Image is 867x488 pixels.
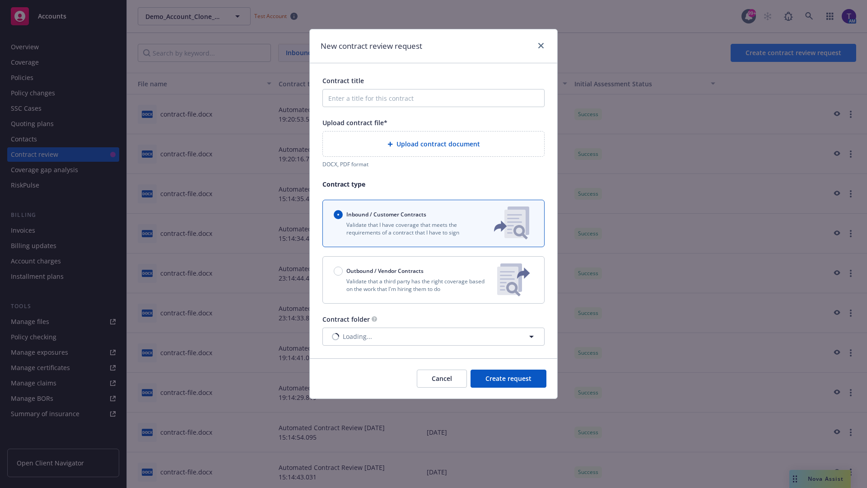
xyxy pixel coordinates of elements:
[346,267,424,275] span: Outbound / Vendor Contracts
[321,40,422,52] h1: New contract review request
[432,374,452,383] span: Cancel
[322,89,545,107] input: Enter a title for this contract
[536,40,546,51] a: close
[334,277,490,293] p: Validate that a third party has the right coverage based on the work that I'm hiring them to do
[322,179,545,189] p: Contract type
[322,315,370,324] span: Contract folder
[343,332,372,341] span: Loading...
[322,131,545,157] div: Upload contract document
[322,118,387,127] span: Upload contract file*
[417,370,467,388] button: Cancel
[322,160,545,168] div: DOCX, PDF format
[334,267,343,276] input: Outbound / Vendor Contracts
[396,139,480,149] span: Upload contract document
[485,374,531,383] span: Create request
[322,200,545,247] button: Inbound / Customer ContractsValidate that I have coverage that meets the requirements of a contra...
[346,211,426,218] span: Inbound / Customer Contracts
[471,370,546,388] button: Create request
[322,76,364,85] span: Contract title
[334,210,343,219] input: Inbound / Customer Contracts
[322,328,545,346] button: Loading...
[322,256,545,304] button: Outbound / Vendor ContractsValidate that a third party has the right coverage based on the work t...
[334,221,479,236] p: Validate that I have coverage that meets the requirements of a contract that I have to sign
